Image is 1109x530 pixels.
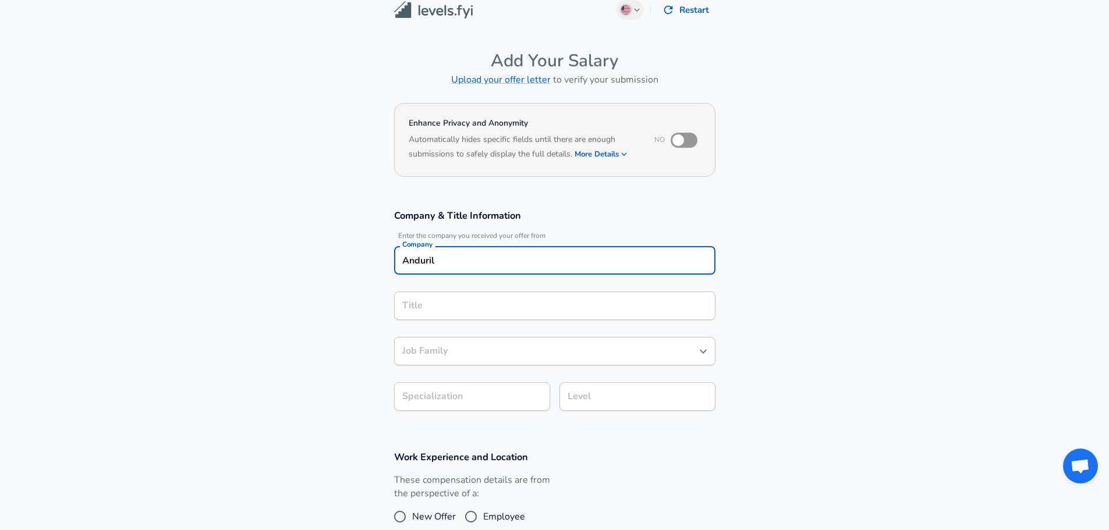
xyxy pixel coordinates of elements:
input: Google [399,251,710,269]
h3: Work Experience and Location [394,450,715,464]
input: Software Engineer [399,297,710,315]
h6: Automatically hides specific fields until there are enough submissions to safely display the full... [409,133,639,162]
input: Specialization [394,382,550,411]
span: Enter the company you received your offer from [394,232,715,240]
button: More Details [575,146,628,162]
input: L3 [565,387,710,405]
label: These compensation details are from the perspective of a: [394,474,550,500]
span: Employee [483,510,525,524]
h4: Add Your Salary [394,50,715,72]
img: English (US) [621,5,630,15]
img: Levels.fyi [394,1,473,19]
button: Open [695,343,711,360]
div: Open chat [1063,449,1098,483]
h6: to verify your submission [394,72,715,88]
h4: Enhance Privacy and Anonymity [409,118,639,129]
label: Company [402,241,433,248]
a: Upload your offer letter [451,73,551,86]
h3: Company & Title Information [394,209,715,222]
span: New Offer [412,510,456,524]
input: Software Engineer [399,342,693,360]
span: No [654,135,665,144]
